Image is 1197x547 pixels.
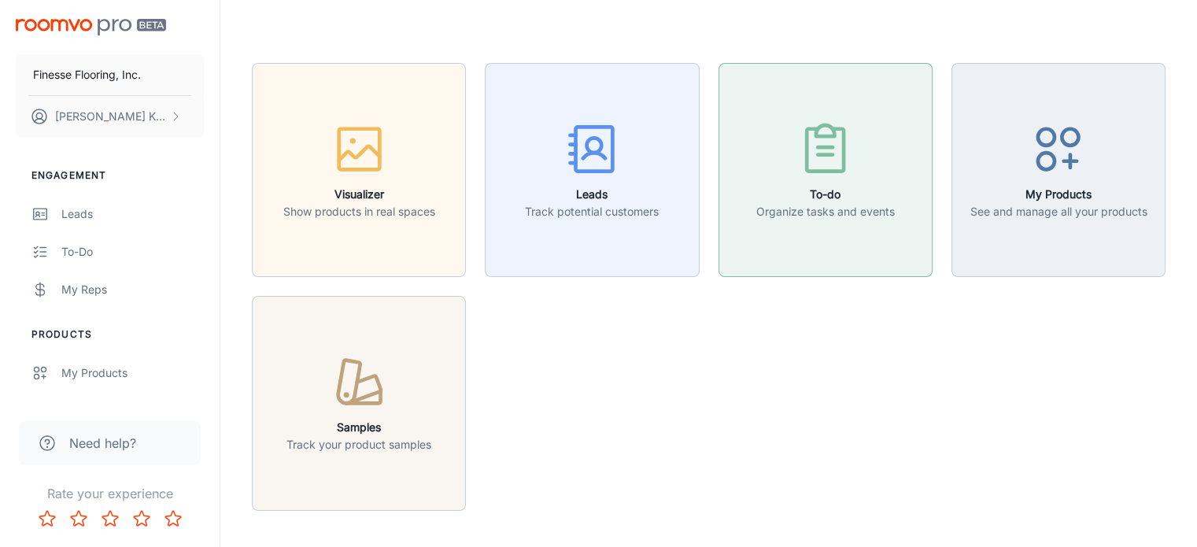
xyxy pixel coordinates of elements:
[719,63,933,277] button: To-doOrganize tasks and events
[970,186,1147,203] h6: My Products
[252,63,466,277] button: VisualizerShow products in real spaces
[61,243,204,261] div: To-do
[55,108,166,125] p: [PERSON_NAME] Knierien
[970,203,1147,220] p: See and manage all your products
[283,203,435,220] p: Show products in real spaces
[16,96,204,137] button: [PERSON_NAME] Knierien
[33,66,141,83] p: Finesse Flooring, Inc.
[126,503,157,534] button: Rate 4 star
[61,364,204,382] div: My Products
[951,63,1166,277] button: My ProductsSee and manage all your products
[69,434,136,453] span: Need help?
[485,63,699,277] button: LeadsTrack potential customers
[16,19,166,35] img: Roomvo PRO Beta
[485,161,699,177] a: LeadsTrack potential customers
[951,161,1166,177] a: My ProductsSee and manage all your products
[61,402,204,419] div: Suppliers
[525,186,659,203] h6: Leads
[525,203,659,220] p: Track potential customers
[283,186,435,203] h6: Visualizer
[16,54,204,95] button: Finesse Flooring, Inc.
[286,419,431,436] h6: Samples
[252,296,466,510] button: SamplesTrack your product samples
[31,503,63,534] button: Rate 1 star
[157,503,189,534] button: Rate 5 star
[63,503,94,534] button: Rate 2 star
[94,503,126,534] button: Rate 3 star
[61,281,204,298] div: My Reps
[756,186,895,203] h6: To-do
[286,436,431,453] p: Track your product samples
[61,205,204,223] div: Leads
[252,394,466,410] a: SamplesTrack your product samples
[756,203,895,220] p: Organize tasks and events
[719,161,933,177] a: To-doOrganize tasks and events
[13,484,207,503] p: Rate your experience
